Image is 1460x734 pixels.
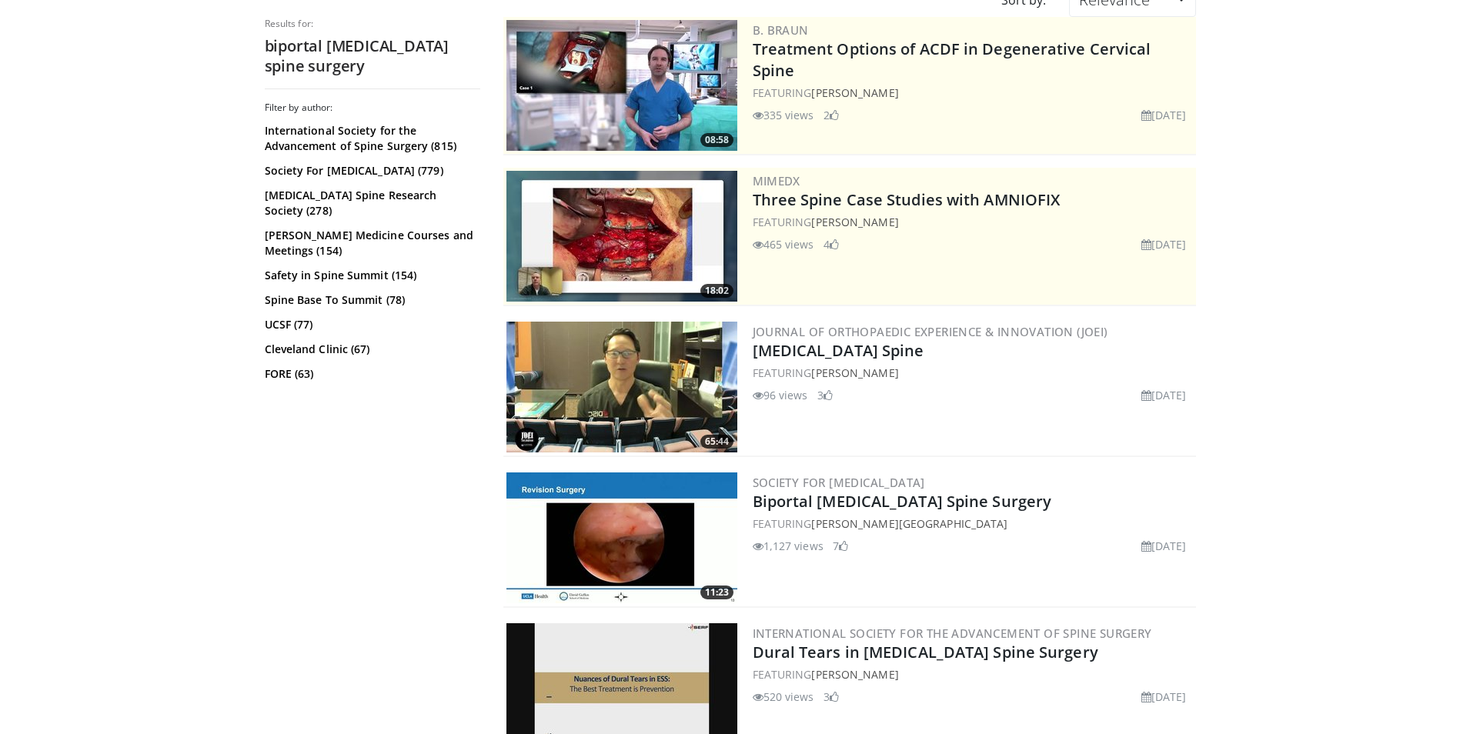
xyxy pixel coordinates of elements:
[265,342,476,357] a: Cleveland Clinic (67)
[753,689,814,705] li: 520 views
[265,188,476,219] a: [MEDICAL_DATA] Spine Research Society (278)
[700,586,733,599] span: 11:23
[753,491,1052,512] a: Biportal [MEDICAL_DATA] Spine Surgery
[265,163,476,178] a: Society For [MEDICAL_DATA] (779)
[265,268,476,283] a: Safety in Spine Summit (154)
[506,322,737,452] img: d9e34c5e-68d6-4bb1-861e-156277ede5ec.300x170_q85_crop-smart_upscale.jpg
[265,366,476,382] a: FORE (63)
[811,667,898,682] a: [PERSON_NAME]
[824,689,839,705] li: 3
[753,236,814,252] li: 465 views
[753,340,924,361] a: [MEDICAL_DATA] Spine
[506,472,737,603] img: d9c457cc-cd8e-475e-827b-786ee731caa1.300x170_q85_crop-smart_upscale.jpg
[506,20,737,151] a: 08:58
[811,365,898,380] a: [PERSON_NAME]
[506,171,737,302] a: 18:02
[753,107,814,123] li: 335 views
[753,538,824,554] li: 1,127 views
[753,85,1193,101] div: FEATURING
[700,284,733,298] span: 18:02
[700,435,733,449] span: 65:44
[1141,538,1187,554] li: [DATE]
[1141,107,1187,123] li: [DATE]
[753,515,1193,532] div: FEATURING
[265,18,480,30] p: Results for:
[506,171,737,302] img: 34c974b5-e942-4b60-b0f4-1f83c610957b.300x170_q85_crop-smart_upscale.jpg
[265,228,476,259] a: [PERSON_NAME] Medicine Courses and Meetings (154)
[1141,236,1187,252] li: [DATE]
[753,475,925,490] a: Society for [MEDICAL_DATA]
[811,516,1007,531] a: [PERSON_NAME][GEOGRAPHIC_DATA]
[753,22,809,38] a: B. Braun
[833,538,848,554] li: 7
[265,317,476,332] a: UCSF (77)
[753,626,1152,641] a: International Society for the Advancement of Spine Surgery
[753,173,800,189] a: MIMEDX
[506,322,737,452] a: 65:44
[753,387,808,403] li: 96 views
[265,36,480,76] h2: biportal [MEDICAL_DATA] spine surgery
[824,107,839,123] li: 2
[753,324,1108,339] a: Journal of Orthopaedic Experience & Innovation (JOEI)
[753,38,1151,81] a: Treatment Options of ACDF in Degenerative Cervical Spine
[811,215,898,229] a: [PERSON_NAME]
[753,189,1061,210] a: Three Spine Case Studies with AMNIOFIX
[753,642,1098,662] a: Dural Tears in [MEDICAL_DATA] Spine Surgery
[265,102,480,114] h3: Filter by author:
[753,666,1193,682] div: FEATURING
[700,133,733,147] span: 08:58
[1141,387,1187,403] li: [DATE]
[753,365,1193,381] div: FEATURING
[265,123,476,154] a: International Society for the Advancement of Spine Surgery (815)
[753,214,1193,230] div: FEATURING
[506,20,737,151] img: 009a77ed-cfd7-46ce-89c5-e6e5196774e0.300x170_q85_crop-smart_upscale.jpg
[265,292,476,308] a: Spine Base To Summit (78)
[824,236,839,252] li: 4
[1141,689,1187,705] li: [DATE]
[817,387,833,403] li: 3
[506,472,737,603] a: 11:23
[811,85,898,100] a: [PERSON_NAME]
